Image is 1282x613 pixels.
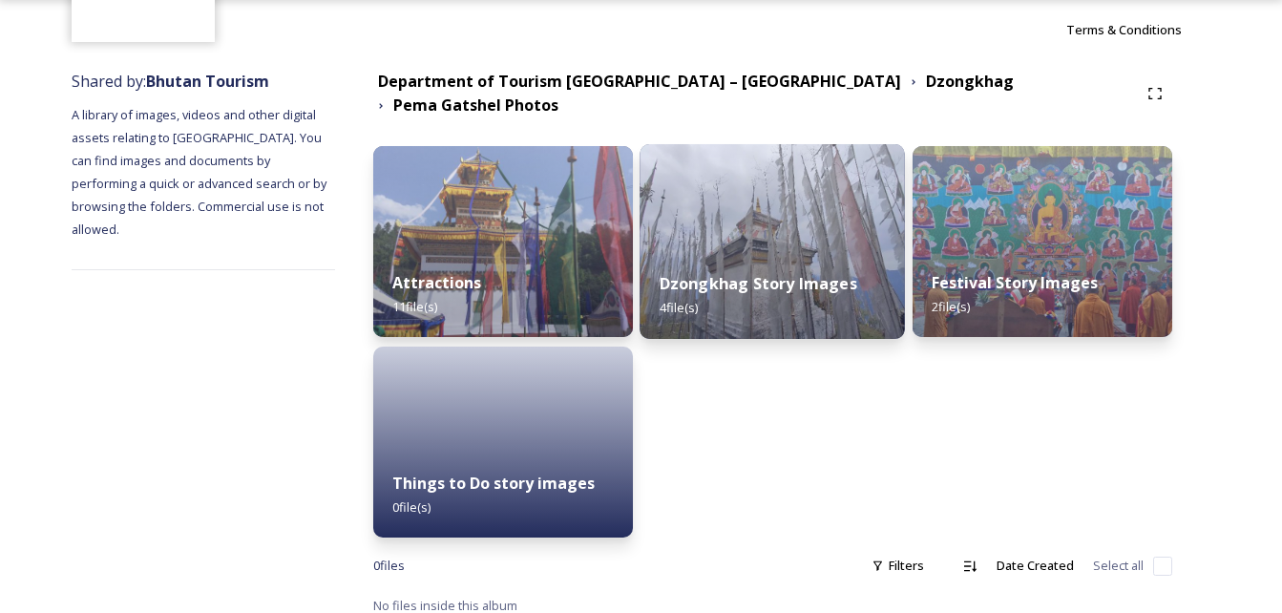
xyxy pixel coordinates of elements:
[660,299,699,316] span: 4 file(s)
[1066,18,1210,41] a: Terms & Conditions
[392,498,431,516] span: 0 file(s)
[1066,21,1182,38] span: Terms & Conditions
[660,273,857,294] strong: Dzongkhag Story Images
[72,71,269,92] span: Shared by:
[862,547,934,584] div: Filters
[1093,557,1144,575] span: Select all
[926,71,1014,92] strong: Dzongkhag
[378,71,901,92] strong: Department of Tourism [GEOGRAPHIC_DATA] – [GEOGRAPHIC_DATA]
[72,106,329,238] span: A library of images, videos and other digital assets relating to [GEOGRAPHIC_DATA]. You can find ...
[393,95,558,116] strong: Pema Gatshel Photos
[987,547,1083,584] div: Date Created
[932,298,970,315] span: 2 file(s)
[373,146,633,337] img: Festival%2520Header.jpg
[392,272,481,293] strong: Attractions
[932,272,1098,293] strong: Festival Story Images
[392,473,595,494] strong: Things to Do story images
[392,298,437,315] span: 11 file(s)
[373,557,405,575] span: 0 file s
[913,146,1172,337] img: pemagathsel.jpg
[640,144,905,339] img: pg4.jpg
[146,71,269,92] strong: Bhutan Tourism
